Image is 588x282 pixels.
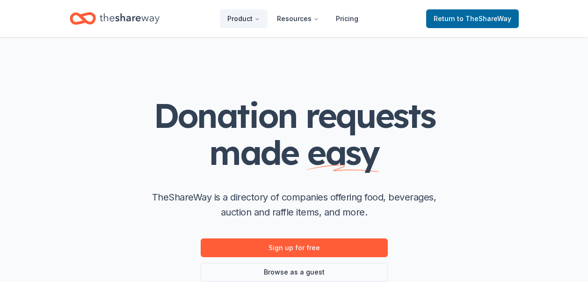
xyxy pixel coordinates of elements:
a: Pricing [328,9,366,28]
span: easy [307,131,379,173]
a: Sign up for free [201,238,388,257]
span: Return [434,13,511,24]
button: Resources [269,9,327,28]
nav: Main [220,7,366,30]
button: Product [220,9,268,28]
a: Home [70,7,160,30]
p: TheShareWay is a directory of companies offering food, beverages, auction and raffle items, and m... [145,190,444,220]
span: to TheShareWay [457,15,511,22]
a: Returnto TheShareWay [426,9,519,28]
h1: Donation requests made [107,97,481,171]
a: Browse as a guest [201,263,388,282]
